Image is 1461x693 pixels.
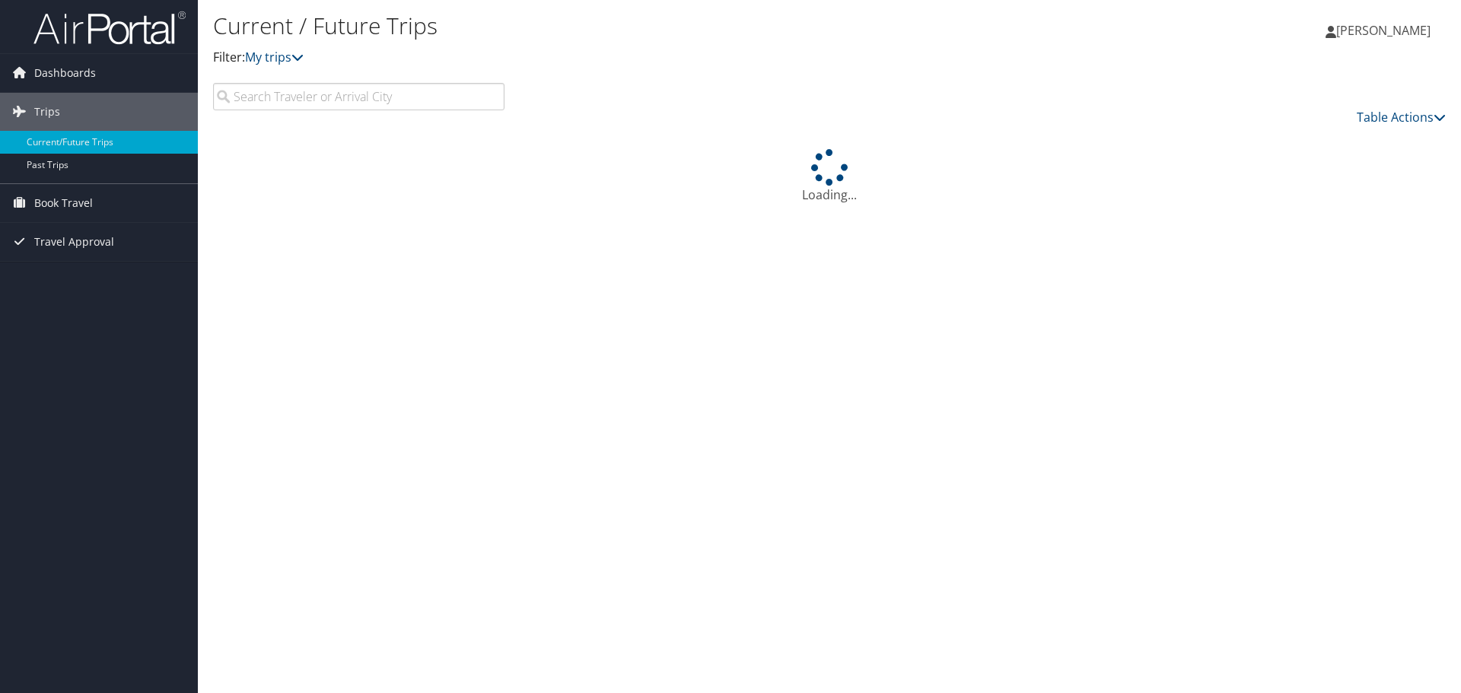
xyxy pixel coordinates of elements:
span: Trips [34,93,60,131]
h1: Current / Future Trips [213,10,1035,42]
a: [PERSON_NAME] [1326,8,1446,53]
a: My trips [245,49,304,65]
input: Search Traveler or Arrival City [213,83,505,110]
a: Table Actions [1357,109,1446,126]
span: [PERSON_NAME] [1336,22,1431,39]
span: Travel Approval [34,223,114,261]
p: Filter: [213,48,1035,68]
div: Loading... [213,149,1446,204]
span: Dashboards [34,54,96,92]
img: airportal-logo.png [33,10,186,46]
span: Book Travel [34,184,93,222]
